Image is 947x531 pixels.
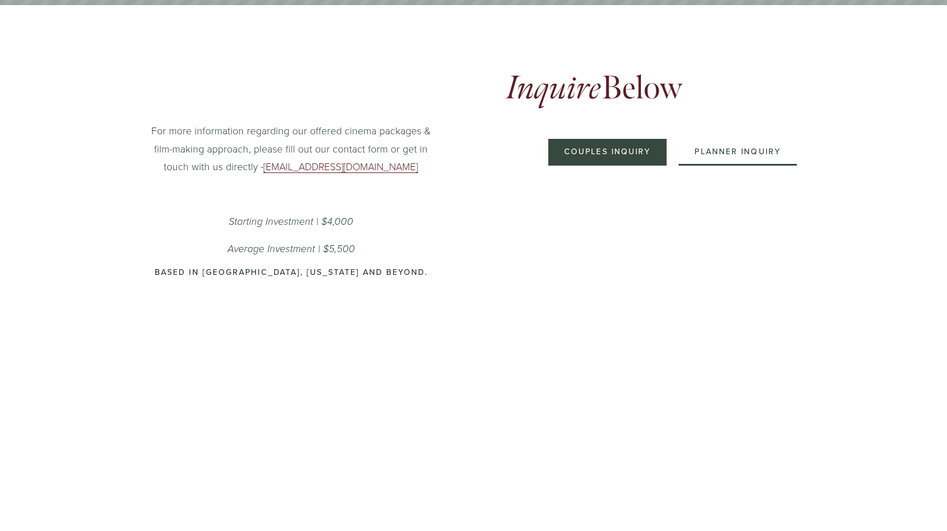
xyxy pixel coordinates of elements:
[679,139,797,166] button: Planner Inquiry
[507,71,838,106] h2: Below
[263,159,418,173] a: [EMAIL_ADDRESS][DOMAIN_NAME]
[228,243,355,255] em: Average Investment | $5,500
[229,216,353,228] em: Starting Investment | $4,000
[142,122,440,176] p: For more information regarding our offered cinema packages & film-making approach, please fill ou...
[548,139,667,166] button: Couples Inquiry
[142,267,440,277] p: Based in [GEOGRAPHIC_DATA], [US_STATE] and beyond.
[507,68,602,109] em: Inquire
